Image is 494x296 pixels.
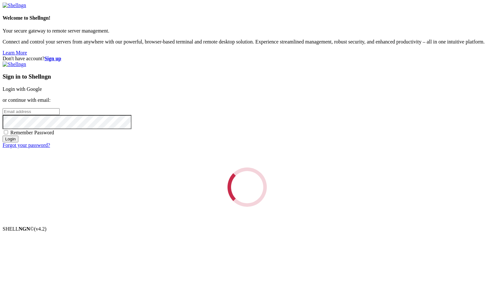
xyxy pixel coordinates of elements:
div: Loading... [223,163,271,211]
span: 4.2.0 [34,226,47,232]
b: NGN [19,226,30,232]
input: Email address [3,108,60,115]
input: Login [3,136,18,142]
input: Remember Password [4,130,8,134]
span: SHELL © [3,226,46,232]
a: Learn More [3,50,27,55]
img: Shellngn [3,62,26,67]
h4: Welcome to Shellngn! [3,15,491,21]
div: Don't have account? [3,56,491,62]
a: Login with Google [3,86,42,92]
p: Connect and control your servers from anywhere with our powerful, browser-based terminal and remo... [3,39,491,45]
p: or continue with email: [3,97,491,103]
span: Remember Password [10,130,54,135]
p: Your secure gateway to remote server management. [3,28,491,34]
h3: Sign in to Shellngn [3,73,491,80]
a: Sign up [44,56,61,61]
img: Shellngn [3,3,26,8]
a: Forgot your password? [3,142,50,148]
